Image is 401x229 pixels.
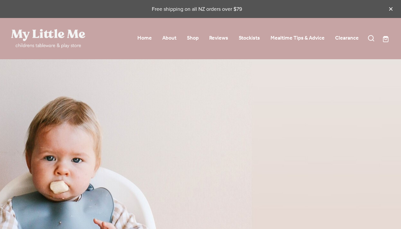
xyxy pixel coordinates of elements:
a: Clearance [335,33,359,43]
p: Free shipping on all NZ orders over $79 [11,5,383,12]
a: Mealtime Tips & Advice [271,33,325,43]
a: Home [137,33,152,43]
a: Shop [187,33,199,43]
a: About [162,33,176,43]
a: Stockists [239,33,260,43]
a: Reviews [209,33,228,43]
a: My Little Me Ltd homepage [11,29,87,48]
